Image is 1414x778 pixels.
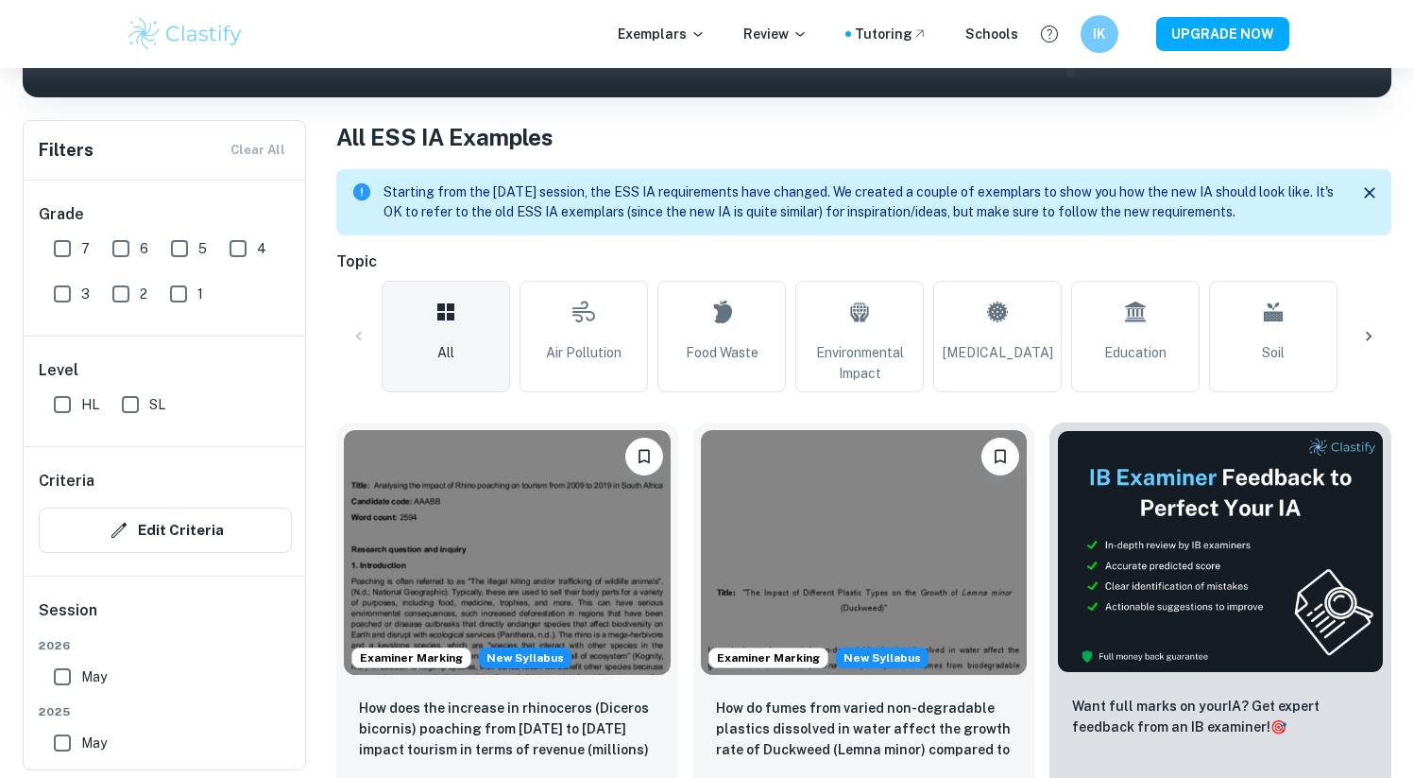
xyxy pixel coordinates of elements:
[336,251,1391,273] h6: Topic
[836,648,928,668] span: New Syllabus
[257,238,266,259] span: 4
[39,637,292,654] span: 2026
[149,394,165,415] span: SL
[140,284,147,304] span: 2
[81,238,90,259] span: 7
[1088,24,1110,44] h6: IK
[1104,342,1167,363] span: Education
[701,430,1028,675] img: ESS IA example thumbnail: How do fumes from varied non-degradable
[1057,430,1384,673] img: Thumbnail
[709,649,827,666] span: Examiner Marking
[336,120,1391,154] h1: All ESS IA Examples
[1262,342,1285,363] span: Soil
[836,648,928,668] div: Starting from the May 2026 session, the ESS IA requirements have changed. We created this exempla...
[1081,15,1118,53] button: IK
[479,648,571,668] span: New Syllabus
[479,648,571,668] div: Starting from the May 2026 session, the ESS IA requirements have changed. We created this exempla...
[126,15,246,53] img: Clastify logo
[352,649,470,666] span: Examiner Marking
[39,470,94,493] h6: Criteria
[618,24,706,44] p: Exemplars
[359,698,656,762] p: How does the increase in rhinoceros (Diceros bicornis) poaching from 2011 to 2021 impact tourism ...
[197,284,203,304] span: 1
[716,698,1013,762] p: How do fumes from varied non-degradable plastics dissolved in water affect the growth rate of Duc...
[1355,179,1384,207] button: Close
[344,430,671,675] img: ESS IA example thumbnail: How does the increase in rhinoceros (Dic
[1072,696,1369,737] p: Want full marks on your IA ? Get expert feedback from an IB examiner!
[39,703,292,720] span: 2025
[81,284,90,304] span: 3
[81,733,107,753] span: May
[1033,18,1065,50] button: Help and Feedback
[943,342,1053,363] span: [MEDICAL_DATA]
[546,342,622,363] span: Air Pollution
[39,203,292,226] h6: Grade
[855,24,928,44] a: Tutoring
[437,342,454,363] span: All
[804,342,915,384] span: Environmental Impact
[1270,719,1286,735] span: 🎯
[383,182,1340,222] p: Starting from the [DATE] session, the ESS IA requirements have changed. We created a couple of ex...
[39,359,292,382] h6: Level
[140,238,148,259] span: 6
[39,137,94,164] h6: Filters
[1156,17,1289,51] button: UPGRADE NOW
[965,24,1018,44] a: Schools
[39,508,292,553] button: Edit Criteria
[743,24,808,44] p: Review
[625,438,663,475] button: Bookmark
[981,438,1019,475] button: Bookmark
[198,238,207,259] span: 5
[81,666,107,687] span: May
[686,342,758,363] span: Food Waste
[81,394,99,415] span: HL
[39,599,292,637] h6: Session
